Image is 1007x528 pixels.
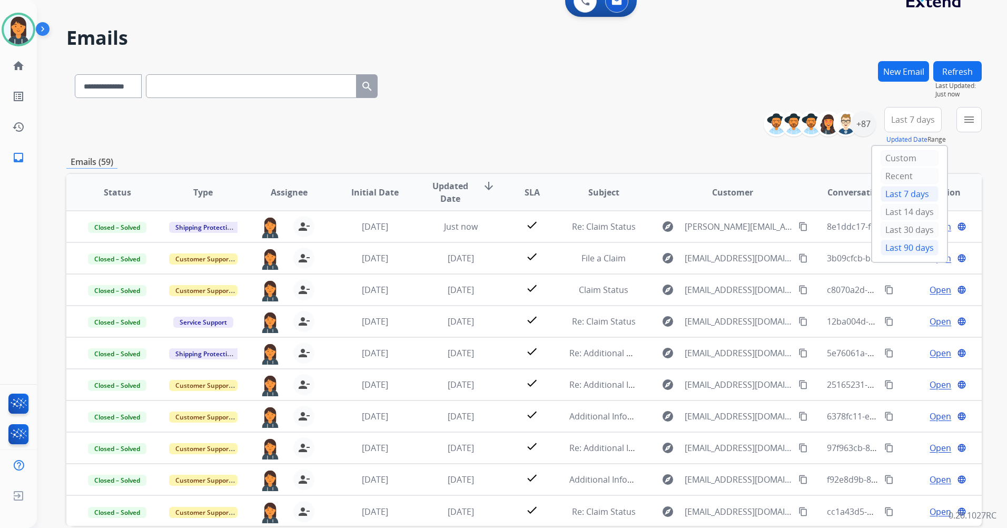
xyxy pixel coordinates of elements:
mat-icon: language [957,253,966,263]
span: [DATE] [362,442,388,454]
span: Re: Claim Status [572,221,636,232]
span: [EMAIL_ADDRESS][DOMAIN_NAME] [685,252,793,265]
mat-icon: check [526,282,538,295]
span: [EMAIL_ADDRESS][DOMAIN_NAME] [685,410,793,423]
img: agent-avatar [260,501,281,523]
mat-icon: check [526,377,538,389]
div: Last 14 days [881,204,939,220]
span: [DATE] [362,252,388,264]
mat-icon: person_remove [298,252,310,265]
mat-icon: person_remove [298,315,310,328]
mat-icon: explore [662,442,674,454]
span: 8e1ddc17-f998-4e07-8c9f-12954c855754 [827,221,984,232]
mat-icon: content_copy [884,507,894,516]
span: Customer Support [169,253,238,265]
span: [DATE] [362,410,388,422]
mat-icon: menu [963,113,975,126]
mat-icon: check [526,314,538,326]
span: [EMAIL_ADDRESS][DOMAIN_NAME] [685,283,793,296]
img: agent-avatar [260,469,281,491]
span: f92e8d9b-8f03-42e8-8d0a-c31064d25f26 [827,474,984,485]
span: [EMAIL_ADDRESS][DOMAIN_NAME] [685,473,793,486]
mat-icon: content_copy [798,507,808,516]
span: 12ba004d-1578-4b53-933c-43eaa6797a7d [827,316,991,327]
span: Subject [588,186,619,199]
span: [DATE] [448,347,474,359]
span: Shipping Protection [169,222,241,233]
mat-icon: content_copy [798,380,808,389]
span: 6378fc11-e1a4-4c1a-803b-b3b1f551a5ea [827,410,985,422]
span: Closed – Solved [88,222,146,233]
span: Open [930,347,951,359]
span: Closed – Solved [88,380,146,391]
mat-icon: history [12,121,25,133]
img: avatar [4,15,33,44]
button: Updated Date [886,135,927,144]
span: Closed – Solved [88,348,146,359]
mat-icon: content_copy [798,443,808,453]
mat-icon: content_copy [798,285,808,295]
span: [DATE] [448,410,474,422]
mat-icon: explore [662,252,674,265]
mat-icon: content_copy [798,348,808,358]
mat-icon: language [957,412,966,421]
span: Re: Additional Photos Needed [569,347,688,359]
div: Last 30 days [881,222,939,238]
span: Just now [935,90,982,99]
mat-icon: inbox [12,151,25,164]
span: 97f963cb-8f05-4ca3-af62-56fa95f3a5da [827,442,979,454]
mat-icon: content_copy [884,475,894,484]
mat-icon: explore [662,378,674,391]
mat-icon: explore [662,473,674,486]
span: [DATE] [448,284,474,296]
span: 25165231-52d9-408f-997e-2da8eebd86a8 [827,379,989,390]
mat-icon: language [957,380,966,389]
p: 0.20.1027RC [949,509,996,522]
button: Refresh [933,61,982,82]
mat-icon: check [526,440,538,453]
span: Closed – Solved [88,507,146,518]
mat-icon: explore [662,283,674,296]
span: Closed – Solved [88,475,146,486]
mat-icon: content_copy [884,348,894,358]
span: Updated Date [427,180,474,205]
mat-icon: content_copy [798,475,808,484]
span: Open [930,505,951,518]
mat-icon: check [526,504,538,516]
span: Open [930,410,951,423]
mat-icon: language [957,475,966,484]
div: Recent [881,168,939,184]
span: Service Support [173,317,233,328]
button: Last 7 days [884,107,942,132]
span: Last 7 days [891,118,935,122]
mat-icon: check [526,250,538,263]
button: New Email [878,61,929,82]
mat-icon: language [957,285,966,295]
mat-icon: content_copy [884,412,894,421]
mat-icon: check [526,345,538,358]
span: [DATE] [362,221,388,232]
img: agent-avatar [260,437,281,459]
mat-icon: person_remove [298,473,310,486]
span: Closed – Solved [88,443,146,454]
span: cc1a43d5-9608-4eb9-8be4-787e43d66cf9 [827,506,988,517]
span: Open [930,442,951,454]
span: Shipping Protection [169,348,241,359]
mat-icon: explore [662,347,674,359]
span: Re: Claim Status [572,506,636,517]
span: Customer Support [169,507,238,518]
img: agent-avatar [260,248,281,270]
span: Open [930,315,951,328]
span: Just now [444,221,478,232]
span: Customer Support [169,380,238,391]
mat-icon: language [957,507,966,516]
span: Re: Additional Information [569,442,674,454]
div: Custom [881,150,939,166]
span: [DATE] [448,379,474,390]
mat-icon: content_copy [884,380,894,389]
span: [DATE] [362,316,388,327]
img: agent-avatar [260,216,281,238]
mat-icon: arrow_downward [482,180,495,192]
span: [DATE] [362,284,388,296]
span: Range [886,135,946,144]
